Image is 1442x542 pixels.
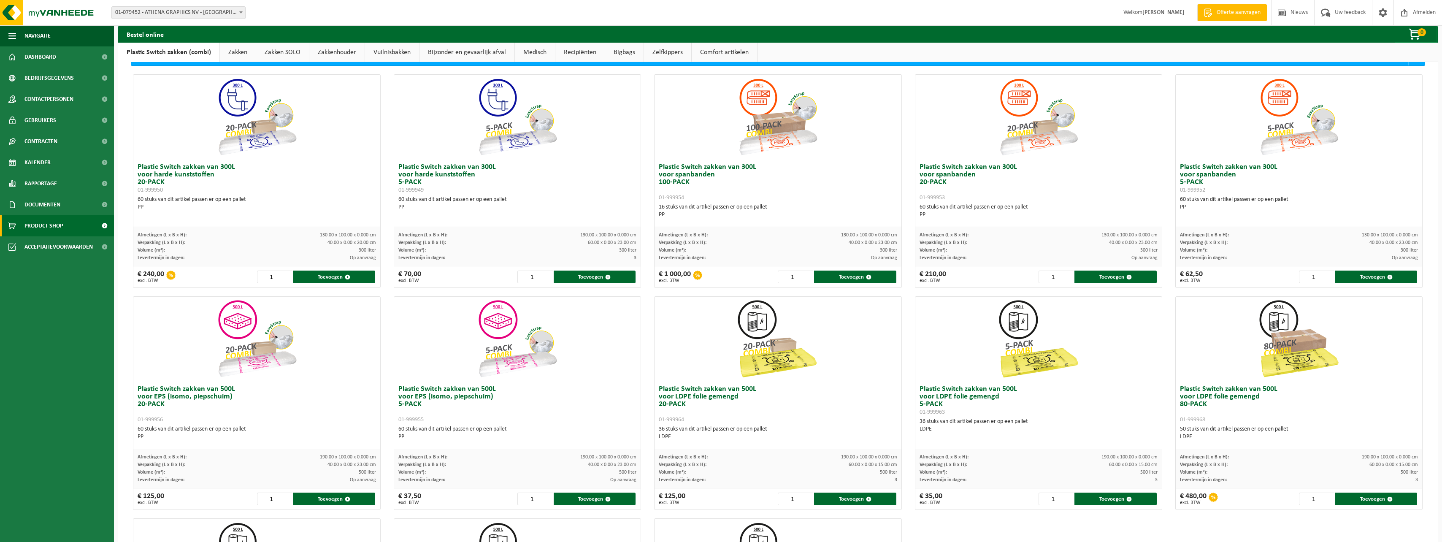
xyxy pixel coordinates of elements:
[920,425,1158,433] div: LDPE
[1335,271,1418,283] button: Toevoegen
[1299,271,1334,283] input: 1
[138,433,376,441] div: PP
[138,233,187,238] span: Afmetingen (L x B x H):
[24,131,57,152] span: Contracten
[659,211,897,219] div: PP
[1395,26,1437,43] button: 0
[1335,493,1418,505] button: Toevoegen
[320,455,376,460] span: 190.00 x 100.00 x 0.000 cm
[24,215,63,236] span: Product Shop
[398,203,637,211] div: PP
[398,470,426,475] span: Volume (m³):
[398,455,447,460] span: Afmetingen (L x B x H):
[1401,470,1418,475] span: 500 liter
[1109,240,1158,245] span: 40.00 x 0.00 x 23.00 cm
[1180,271,1203,283] div: € 62,50
[138,425,376,441] div: 60 stuks van dit artikel passen er op een pallet
[692,43,757,62] a: Comfort artikelen
[1180,196,1418,211] div: 60 stuks van dit artikel passen er op een pallet
[659,425,897,441] div: 36 stuks van dit artikel passen er op een pallet
[1369,462,1418,467] span: 60.00 x 0.00 x 15.00 cm
[580,455,636,460] span: 190.00 x 100.00 x 0.000 cm
[112,7,245,19] span: 01-079452 - ATHENA GRAPHICS NV - ROESELARE
[257,271,292,283] input: 1
[419,43,514,62] a: Bijzonder en gevaarlijk afval
[996,297,1081,381] img: 01-999963
[880,248,897,253] span: 300 liter
[359,248,376,253] span: 300 liter
[1180,248,1207,253] span: Volume (m³):
[1039,493,1074,505] input: 1
[1180,493,1207,505] div: € 480,00
[24,46,56,68] span: Dashboard
[880,470,897,475] span: 500 liter
[398,385,637,423] h3: Plastic Switch zakken van 500L voor EPS (isomo, piepschuim) 5-PACK
[398,477,445,482] span: Levertermijn in dagen:
[920,278,946,283] span: excl. BTW
[24,152,51,173] span: Kalender
[659,240,706,245] span: Verpakking (L x B x H):
[778,271,813,283] input: 1
[24,68,74,89] span: Bedrijfsgegevens
[327,462,376,467] span: 40.00 x 0.00 x 23.00 cm
[111,6,246,19] span: 01-079452 - ATHENA GRAPHICS NV - ROESELARE
[659,500,685,505] span: excl. BTW
[1180,455,1229,460] span: Afmetingen (L x B x H):
[659,203,897,219] div: 16 stuks van dit artikel passen er op een pallet
[920,211,1158,219] div: PP
[849,462,897,467] span: 60.00 x 0.00 x 15.00 cm
[1109,462,1158,467] span: 60.00 x 0.00 x 15.00 cm
[293,271,375,283] button: Toevoegen
[736,297,820,381] img: 01-999964
[1180,163,1418,194] h3: Plastic Switch zakken van 300L voor spanbanden 5-PACK
[1131,255,1158,260] span: Op aanvraag
[659,417,684,423] span: 01-999964
[1257,75,1341,159] img: 01-999952
[1180,477,1227,482] span: Levertermijn in dagen:
[1362,233,1418,238] span: 130.00 x 100.00 x 0.000 cm
[398,196,637,211] div: 60 stuks van dit artikel passen er op een pallet
[920,248,947,253] span: Volume (m³):
[365,43,419,62] a: Vuilnisbakken
[920,255,966,260] span: Levertermijn in dagen:
[554,271,636,283] button: Toevoegen
[215,75,299,159] img: 01-999950
[1155,477,1158,482] span: 3
[138,493,164,505] div: € 125,00
[555,43,605,62] a: Recipiënten
[398,417,424,423] span: 01-999955
[1362,455,1418,460] span: 190.00 x 100.00 x 0.000 cm
[1180,500,1207,505] span: excl. BTW
[580,233,636,238] span: 130.00 x 100.00 x 0.000 cm
[1401,248,1418,253] span: 300 liter
[634,255,636,260] span: 3
[138,470,165,475] span: Volume (m³):
[475,75,560,159] img: 01-999949
[659,163,897,201] h3: Plastic Switch zakken van 300L voor spanbanden 100-PACK
[920,233,969,238] span: Afmetingen (L x B x H):
[920,203,1158,219] div: 60 stuks van dit artikel passen er op een pallet
[605,43,644,62] a: Bigbags
[996,75,1081,159] img: 01-999953
[24,236,93,257] span: Acceptatievoorwaarden
[920,195,945,201] span: 01-999953
[659,455,708,460] span: Afmetingen (L x B x H):
[398,255,445,260] span: Levertermijn in dagen:
[350,255,376,260] span: Op aanvraag
[920,462,967,467] span: Verpakking (L x B x H):
[398,187,424,193] span: 01-999949
[1180,425,1418,441] div: 50 stuks van dit artikel passen er op een pallet
[920,385,1158,416] h3: Plastic Switch zakken van 500L voor LDPE folie gemengd 5-PACK
[736,75,820,159] img: 01-999954
[920,470,947,475] span: Volume (m³):
[659,233,708,238] span: Afmetingen (L x B x H):
[138,385,376,423] h3: Plastic Switch zakken van 500L voor EPS (isomo, piepschuim) 20-PACK
[588,462,636,467] span: 40.00 x 0.00 x 23.00 cm
[659,278,691,283] span: excl. BTW
[841,455,897,460] span: 190.00 x 100.00 x 0.000 cm
[659,255,706,260] span: Levertermijn in dagen:
[1180,433,1418,441] div: LDPE
[138,278,164,283] span: excl. BTW
[138,163,376,194] h3: Plastic Switch zakken van 300L voor harde kunststoffen 20-PACK
[138,455,187,460] span: Afmetingen (L x B x H):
